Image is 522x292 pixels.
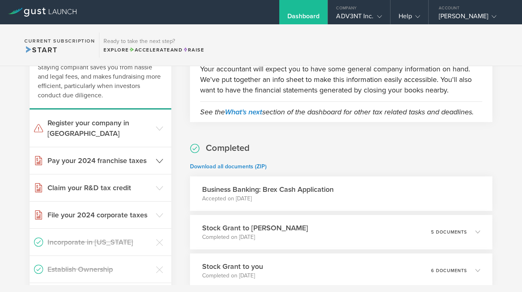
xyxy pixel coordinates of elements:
h3: Incorporate in [US_STATE] [47,237,152,247]
p: Your accountant will expect you to have some general company information on hand. We've put toget... [200,64,482,95]
h2: Completed [206,142,250,154]
h3: Claim your R&D tax credit [47,182,152,193]
p: Completed on [DATE] [202,233,308,241]
p: 5 documents [431,230,467,234]
h3: Stock Grant to you [202,261,263,272]
h3: Business Banking: Brex Cash Application [202,184,334,195]
span: Accelerate [129,47,170,53]
div: Explore [104,46,204,54]
p: Accepted on [DATE] [202,195,334,203]
div: Dashboard [287,12,320,24]
h3: Pay your 2024 franchise taxes [47,155,152,166]
span: Start [24,45,57,54]
p: Completed on [DATE] [202,272,263,280]
a: What's next [225,107,262,116]
div: Ready to take the next step?ExploreAccelerateandRaise [99,32,208,58]
a: Download all documents (ZIP) [190,163,267,170]
h3: Stock Grant to [PERSON_NAME] [202,223,308,233]
h3: Establish Ownership [47,264,152,275]
h3: Register your company in [GEOGRAPHIC_DATA] [47,118,152,139]
em: See the section of the dashboard for other tax related tasks and deadlines. [200,107,474,116]
h3: Ready to take the next step? [104,39,204,44]
iframe: Chat Widget [481,253,522,292]
h2: Current Subscription [24,39,95,43]
div: [PERSON_NAME] [439,12,508,24]
div: Help [399,12,420,24]
span: Raise [183,47,204,53]
p: 6 documents [431,268,467,273]
div: Staying compliant saves you from hassle and legal fees, and makes fundraising more efficient, par... [30,55,171,109]
span: and [129,47,183,53]
div: ADV3NT Inc. [336,12,382,24]
h3: File your 2024 corporate taxes [47,210,152,220]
